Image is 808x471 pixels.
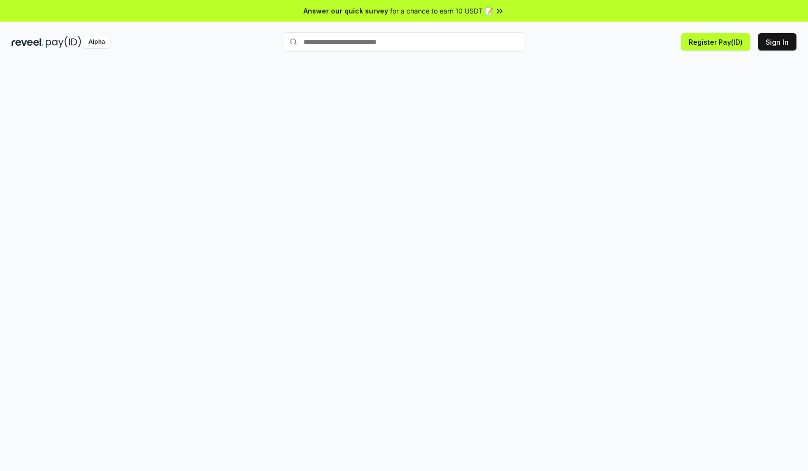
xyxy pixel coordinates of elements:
[303,6,388,16] span: Answer our quick survey
[12,36,44,48] img: reveel_dark
[390,6,493,16] span: for a chance to earn 10 USDT 📝
[681,33,750,51] button: Register Pay(ID)
[83,36,110,48] div: Alpha
[758,33,796,51] button: Sign In
[46,36,81,48] img: pay_id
